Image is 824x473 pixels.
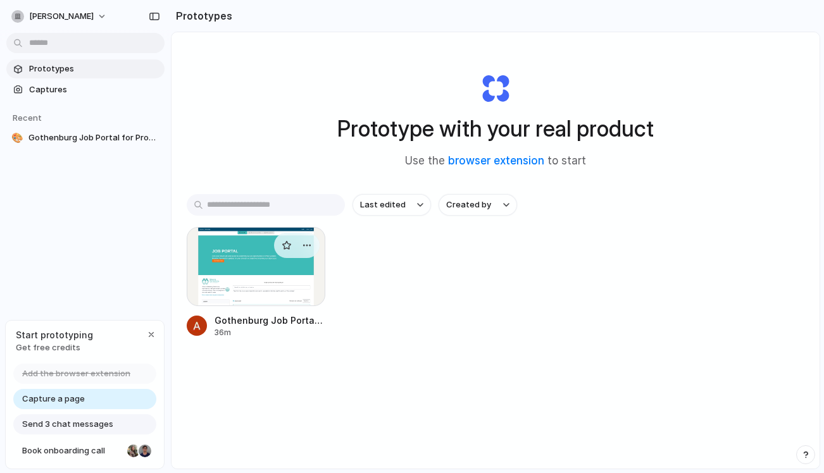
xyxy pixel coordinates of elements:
[405,153,586,169] span: Use the to start
[22,418,113,431] span: Send 3 chat messages
[6,6,113,27] button: [PERSON_NAME]
[13,113,42,123] span: Recent
[22,445,122,457] span: Book onboarding call
[11,132,23,144] div: 🎨
[28,132,159,144] span: Gothenburg Job Portal for Product Managers
[6,80,165,99] a: Captures
[22,367,130,380] span: Add the browser extension
[16,328,93,341] span: Start prototyping
[446,199,491,211] span: Created by
[353,194,431,216] button: Last edited
[29,63,159,75] span: Prototypes
[439,194,517,216] button: Created by
[22,393,85,405] span: Capture a page
[13,441,156,461] a: Book onboarding call
[337,112,654,145] h1: Prototype with your real product
[6,128,165,147] a: 🎨Gothenburg Job Portal for Product Managers
[215,327,325,338] div: 36m
[448,154,544,167] a: browser extension
[29,10,94,23] span: [PERSON_NAME]
[29,83,159,96] span: Captures
[171,8,232,23] h2: Prototypes
[6,59,165,78] a: Prototypes
[215,314,325,327] span: Gothenburg Job Portal for Product Managers
[137,443,153,458] div: Christian Iacullo
[187,227,325,338] a: Gothenburg Job Portal for Product ManagersGothenburg Job Portal for Product Managers36m
[16,341,93,354] span: Get free credits
[126,443,141,458] div: Nicole Kubica
[360,199,406,211] span: Last edited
